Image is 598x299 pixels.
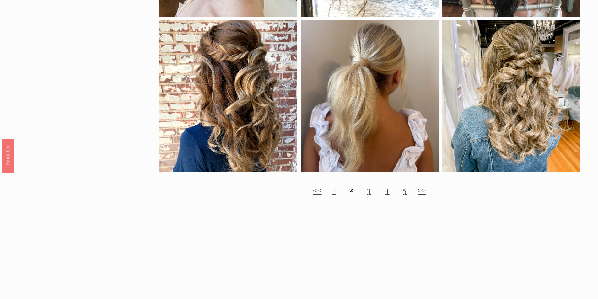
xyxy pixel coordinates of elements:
a: << [313,184,321,195]
a: >> [418,184,426,195]
a: Book Us [2,138,14,173]
a: 5 [403,184,407,195]
a: 3 [367,184,371,195]
strong: 2 [349,184,354,195]
a: 1 [332,184,336,195]
a: 4 [385,184,390,195]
